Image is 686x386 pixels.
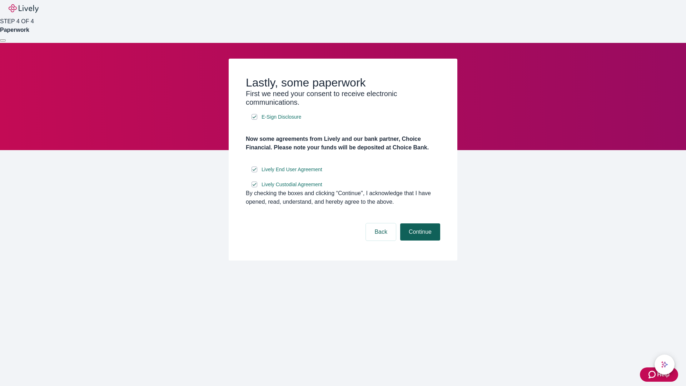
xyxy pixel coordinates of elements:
[655,355,675,375] button: chat
[246,135,440,152] h4: Now some agreements from Lively and our bank partner, Choice Financial. Please note your funds wi...
[260,113,303,122] a: e-sign disclosure document
[262,181,322,188] span: Lively Custodial Agreement
[400,223,440,241] button: Continue
[366,223,396,241] button: Back
[9,4,39,13] img: Lively
[640,367,678,382] button: Zendesk support iconHelp
[246,76,440,89] h2: Lastly, some paperwork
[661,361,668,368] svg: Lively AI Assistant
[262,166,322,173] span: Lively End User Agreement
[260,165,324,174] a: e-sign disclosure document
[262,113,301,121] span: E-Sign Disclosure
[260,180,324,189] a: e-sign disclosure document
[657,370,670,379] span: Help
[246,189,440,206] div: By checking the boxes and clicking “Continue", I acknowledge that I have opened, read, understand...
[648,370,657,379] svg: Zendesk support icon
[246,89,440,107] h3: First we need your consent to receive electronic communications.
